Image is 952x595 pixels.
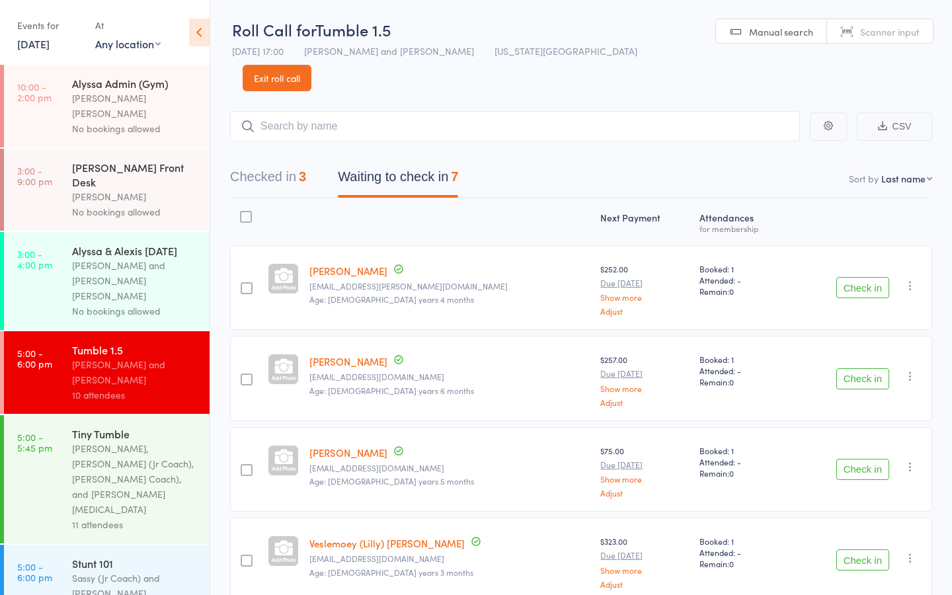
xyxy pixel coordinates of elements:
[309,567,473,578] span: Age: [DEMOGRAPHIC_DATA] years 3 months
[699,558,785,569] span: Remain:
[699,467,785,479] span: Remain:
[72,517,198,532] div: 11 attendees
[600,535,688,588] div: $323.00
[309,354,387,368] a: [PERSON_NAME]
[4,149,210,231] a: 3:00 -9:00 pm[PERSON_NAME] Front Desk[PERSON_NAME]No bookings allowed
[72,160,198,189] div: [PERSON_NAME] Front Desk
[230,111,800,141] input: Search by name
[72,258,198,303] div: [PERSON_NAME] and [PERSON_NAME] [PERSON_NAME]
[309,282,590,291] small: cassiopeia.cortez@gmail.com
[17,432,52,453] time: 5:00 - 5:45 pm
[836,549,889,571] button: Check in
[857,112,932,141] button: CSV
[309,294,474,305] span: Age: [DEMOGRAPHIC_DATA] years 4 months
[699,456,785,467] span: Attended: -
[836,368,889,389] button: Check in
[4,232,210,330] a: 3:00 -4:00 pmAlyssa & Alexis [DATE][PERSON_NAME] and [PERSON_NAME] [PERSON_NAME]No bookings allowed
[232,19,315,40] span: Roll Call for
[72,556,198,571] div: Stunt 101
[17,561,52,582] time: 5:00 - 6:00 pm
[451,169,458,184] div: 7
[699,365,785,376] span: Attended: -
[600,354,688,406] div: $257.00
[72,91,198,121] div: [PERSON_NAME] [PERSON_NAME]
[699,263,785,274] span: Booked: 1
[338,163,458,198] button: Waiting to check in7
[600,398,688,407] a: Adjust
[699,445,785,456] span: Booked: 1
[17,165,52,186] time: 3:00 - 9:00 pm
[600,551,688,560] small: Due [DATE]
[309,385,474,396] span: Age: [DEMOGRAPHIC_DATA] years 6 months
[699,547,785,558] span: Attended: -
[699,224,785,233] div: for membership
[694,204,791,239] div: Atten­dances
[72,342,198,357] div: Tumble 1.5
[699,376,785,387] span: Remain:
[600,278,688,288] small: Due [DATE]
[749,25,813,38] span: Manual search
[849,172,879,185] label: Sort by
[72,243,198,258] div: Alyssa & Alexis [DATE]
[17,348,52,369] time: 5:00 - 6:00 pm
[595,204,694,239] div: Next Payment
[4,415,210,543] a: 5:00 -5:45 pmTiny Tumble[PERSON_NAME], [PERSON_NAME] (Jr Coach), [PERSON_NAME] Coach), and [PERSO...
[860,25,920,38] span: Scanner input
[309,463,590,473] small: ernegn@gmail.com
[600,263,688,315] div: $252.00
[600,489,688,497] a: Adjust
[17,81,52,102] time: 10:00 - 2:00 pm
[836,277,889,298] button: Check in
[309,536,465,550] a: Veslemoey (Lilly) [PERSON_NAME]
[729,286,734,297] span: 0
[729,467,734,479] span: 0
[95,15,161,36] div: At
[600,293,688,301] a: Show more
[304,44,474,58] span: [PERSON_NAME] and [PERSON_NAME]
[600,369,688,378] small: Due [DATE]
[309,264,387,278] a: [PERSON_NAME]
[72,387,198,403] div: 10 attendees
[17,249,52,270] time: 3:00 - 4:00 pm
[243,65,311,91] a: Exit roll call
[72,357,198,387] div: [PERSON_NAME] and [PERSON_NAME]
[72,426,198,441] div: Tiny Tumble
[600,580,688,588] a: Adjust
[495,44,637,58] span: [US_STATE][GEOGRAPHIC_DATA]
[600,384,688,393] a: Show more
[72,441,198,517] div: [PERSON_NAME], [PERSON_NAME] (Jr Coach), [PERSON_NAME] Coach), and [PERSON_NAME][MEDICAL_DATA]
[95,36,161,51] div: Any location
[836,459,889,480] button: Check in
[600,566,688,575] a: Show more
[72,76,198,91] div: Alyssa Admin (Gym)
[72,121,198,136] div: No bookings allowed
[600,460,688,469] small: Due [DATE]
[600,445,688,497] div: $75.00
[315,19,391,40] span: Tumble 1.5
[309,372,590,381] small: lindzh2o@hotmail.com
[4,331,210,414] a: 5:00 -6:00 pmTumble 1.5[PERSON_NAME] and [PERSON_NAME]10 attendees
[729,376,734,387] span: 0
[699,286,785,297] span: Remain:
[72,204,198,219] div: No bookings allowed
[17,36,50,51] a: [DATE]
[4,65,210,147] a: 10:00 -2:00 pmAlyssa Admin (Gym)[PERSON_NAME] [PERSON_NAME]No bookings allowed
[600,307,688,315] a: Adjust
[232,44,284,58] span: [DATE] 17:00
[299,169,306,184] div: 3
[309,475,474,487] span: Age: [DEMOGRAPHIC_DATA] years 5 months
[699,535,785,547] span: Booked: 1
[699,274,785,286] span: Attended: -
[72,303,198,319] div: No bookings allowed
[699,354,785,365] span: Booked: 1
[17,15,82,36] div: Events for
[881,172,926,185] div: Last name
[230,163,306,198] button: Checked in3
[600,475,688,483] a: Show more
[72,189,198,204] div: [PERSON_NAME]
[309,554,590,563] small: post2bente@yahoo.no
[729,558,734,569] span: 0
[309,446,387,459] a: [PERSON_NAME]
